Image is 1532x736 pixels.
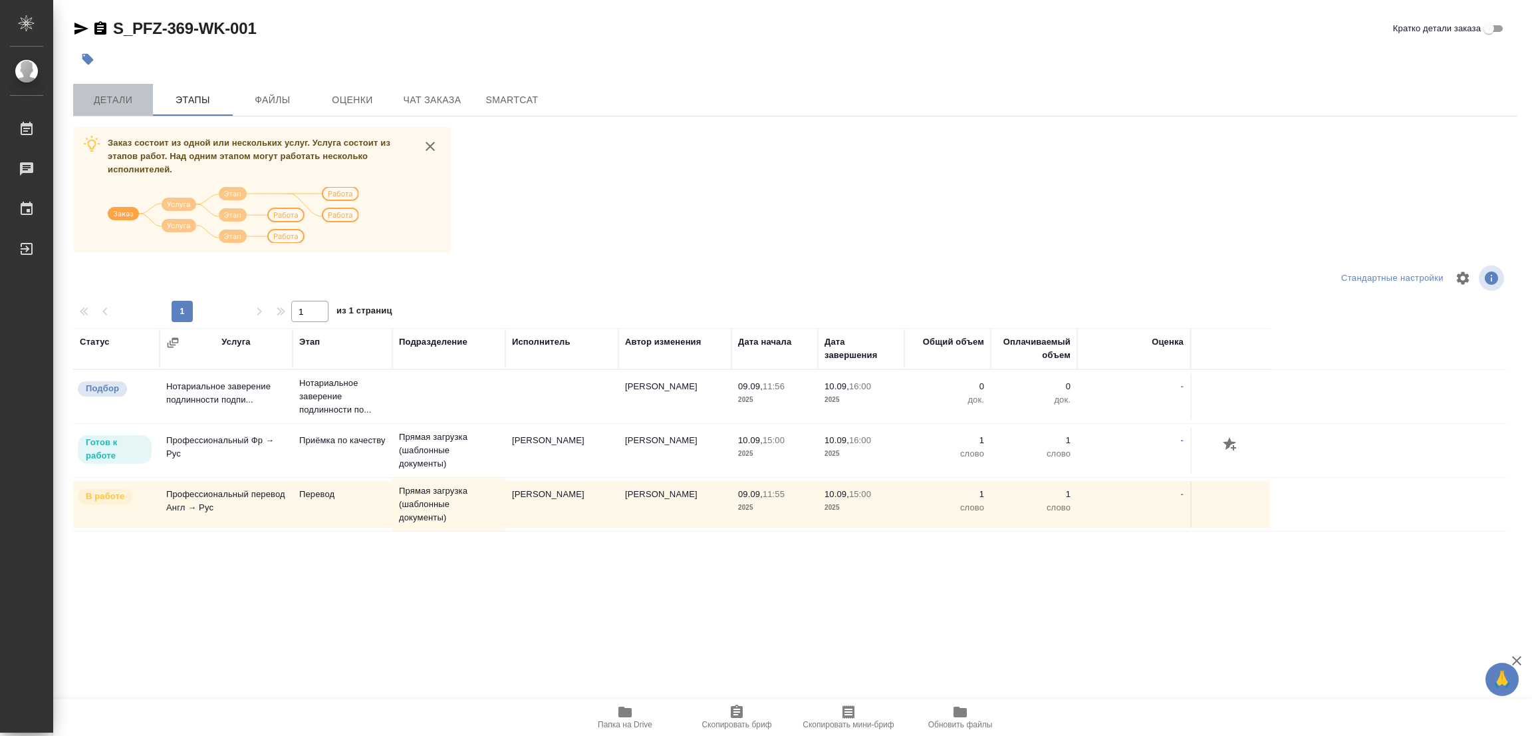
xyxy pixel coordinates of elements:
div: Этап [299,335,320,349]
p: 15:00 [849,489,871,499]
td: [PERSON_NAME] [618,481,731,528]
p: слово [997,501,1071,514]
div: Услуга [221,335,250,349]
span: Оценки [320,92,384,108]
p: 1 [911,434,984,447]
p: 2025 [738,393,811,407]
a: - [1181,489,1184,499]
p: 09.09, [738,489,763,499]
div: Подразделение [399,335,467,349]
div: Оплачиваемый объем [997,335,1071,362]
p: 0 [997,380,1071,393]
div: Исполнитель [512,335,571,349]
p: 15:00 [763,435,785,445]
p: 09.09, [738,381,763,391]
p: Нотариальное заверение подлинности по... [299,377,386,417]
span: Детали [81,92,145,108]
span: Настроить таблицу [1447,262,1479,294]
p: док. [911,393,984,407]
a: - [1181,381,1184,391]
span: 🙏 [1491,665,1513,693]
button: Скопировать ссылку [92,21,108,37]
td: Прямая загрузка (шаблонные документы) [392,478,505,531]
p: Приёмка по качеству [299,434,386,447]
p: 16:00 [849,435,871,445]
p: слово [997,447,1071,460]
p: 11:55 [763,489,785,499]
p: 2025 [825,393,898,407]
p: 10.09, [738,435,763,445]
button: Сгруппировать [166,336,180,349]
p: 2025 [825,501,898,514]
p: 2025 [738,447,811,460]
button: Добавить тэг [73,45,102,74]
div: Оценка [1152,335,1184,349]
span: Посмотреть информацию [1479,266,1507,291]
p: Подбор [86,382,119,395]
td: [PERSON_NAME] [618,373,731,420]
p: 1 [997,488,1071,501]
p: 1 [911,488,984,501]
p: 10.09, [825,489,849,499]
p: 10.09, [825,435,849,445]
button: Добавить оценку [1219,434,1242,457]
div: Автор изменения [625,335,701,349]
td: Профессиональный перевод Англ → Рус [160,481,293,528]
div: Дата начала [738,335,791,349]
td: [PERSON_NAME] [618,427,731,474]
td: [PERSON_NAME] [505,427,618,474]
p: Готов к работе [86,436,144,462]
p: слово [911,501,984,514]
button: Скопировать ссылку для ЯМессенджера [73,21,89,37]
span: SmartCat [480,92,544,108]
p: 1 [997,434,1071,447]
span: Чат заказа [400,92,464,108]
button: 🙏 [1485,663,1519,696]
p: Перевод [299,488,386,501]
p: 2025 [825,447,898,460]
div: Общий объем [923,335,984,349]
span: Заказ состоит из одной или нескольких услуг. Услуга состоит из этапов работ. Над одним этапом мог... [108,138,390,174]
p: слово [911,447,984,460]
div: Статус [80,335,110,349]
p: 2025 [738,501,811,514]
button: close [420,136,440,156]
td: Нотариальное заверение подлинности подпи... [160,373,293,420]
p: док. [997,393,1071,407]
p: В работе [86,490,124,503]
p: 0 [911,380,984,393]
td: Профессиональный Фр → Рус [160,427,293,474]
td: [PERSON_NAME] [505,481,618,528]
p: 11:56 [763,381,785,391]
p: 10.09, [825,381,849,391]
span: Этапы [161,92,225,108]
span: Файлы [241,92,305,108]
div: split button [1338,268,1447,289]
span: Кратко детали заказа [1393,22,1481,35]
div: Дата завершения [825,335,898,362]
p: 16:00 [849,381,871,391]
td: Прямая загрузка (шаблонные документы) [392,424,505,477]
a: S_PFZ-369-WK-001 [113,19,257,37]
span: из 1 страниц [336,303,392,322]
a: - [1181,435,1184,445]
